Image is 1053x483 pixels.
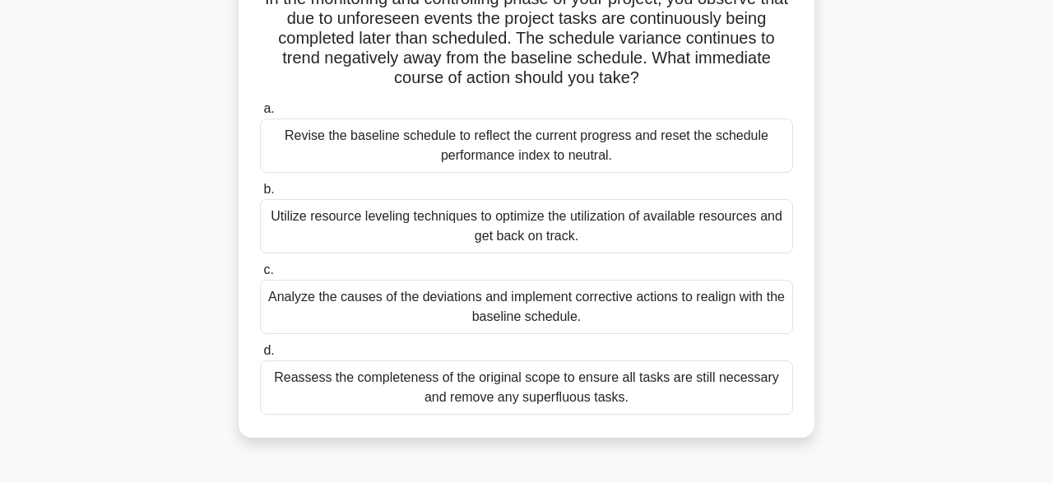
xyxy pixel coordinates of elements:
span: a. [263,101,274,115]
span: b. [263,182,274,196]
div: Reassess the completeness of the original scope to ensure all tasks are still necessary and remov... [260,360,793,415]
span: c. [263,262,273,276]
span: d. [263,343,274,357]
div: Utilize resource leveling techniques to optimize the utilization of available resources and get b... [260,199,793,253]
div: Revise the baseline schedule to reflect the current progress and reset the schedule performance i... [260,118,793,173]
div: Analyze the causes of the deviations and implement corrective actions to realign with the baselin... [260,280,793,334]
